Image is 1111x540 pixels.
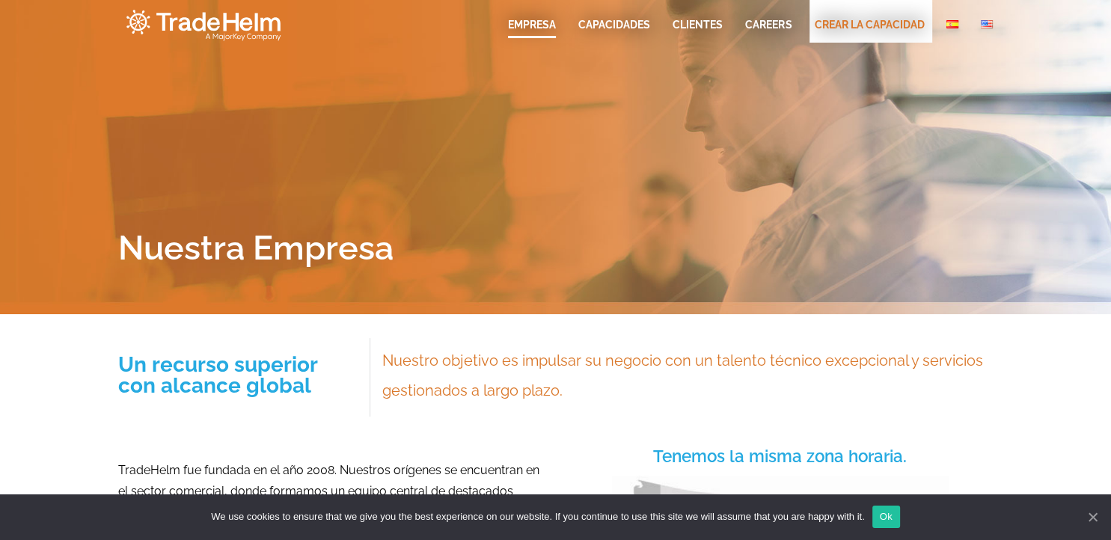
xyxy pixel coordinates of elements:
h3: Un recurso superior con alcance global [118,355,359,396]
div: Widget de chat [1036,468,1111,540]
a: Clientes [673,17,723,32]
a: Capacidades [578,17,650,32]
h4: Tenemos la misma zona horaria. [567,448,994,464]
a: EMPRESA [508,17,556,32]
div: Nuestro objetivo es impulsar su negocio con un talento técnico excepcional y servicios gestionado... [382,346,988,405]
a: CAREERS [745,17,792,32]
span: We use cookies to ensure that we give you the best experience on our website. If you continue to ... [211,509,864,524]
a: Crear La Capacidad [814,17,924,32]
img: Español [946,20,958,28]
a: Ok [872,506,900,528]
iframe: Chat Widget [1036,468,1111,540]
img: English [981,20,993,28]
h1: Nuestra Empresa [118,232,994,266]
